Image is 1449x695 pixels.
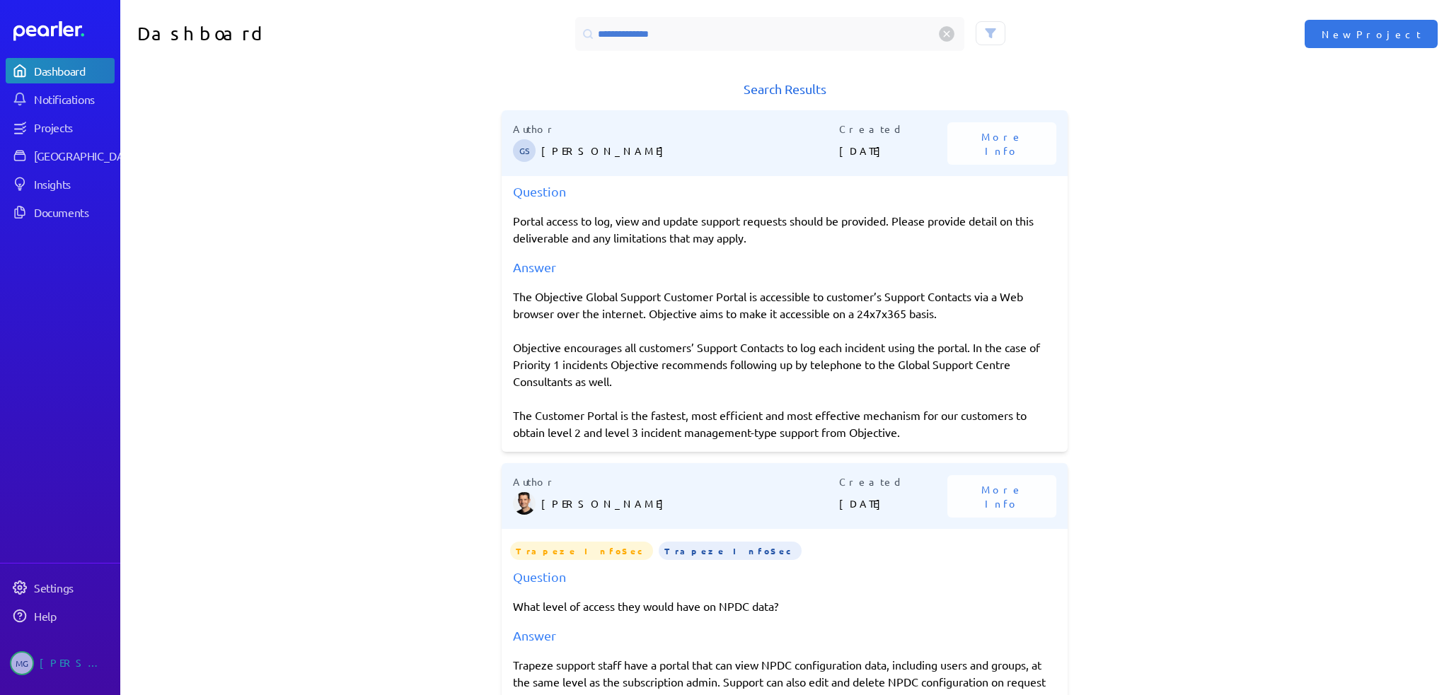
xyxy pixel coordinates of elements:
[513,212,1056,246] p: Portal access to log, view and update support requests should be provided. Please provide detail ...
[513,492,536,515] img: James Layton
[40,651,110,675] div: [PERSON_NAME]
[6,143,115,168] a: [GEOGRAPHIC_DATA]
[947,475,1056,518] button: More Info
[1305,20,1438,48] button: New Project
[541,136,839,165] p: [PERSON_NAME]
[34,120,113,134] div: Projects
[34,205,113,219] div: Documents
[541,489,839,518] p: [PERSON_NAME]
[502,79,1068,99] h1: Search Results
[839,489,948,518] p: [DATE]
[34,64,113,78] div: Dashboard
[6,86,115,112] a: Notifications
[513,288,1056,440] div: The Objective Global Support Customer Portal is accessible to customer’s Support Contacts via a W...
[513,139,536,162] span: Gary Somerville
[34,92,113,106] div: Notifications
[10,651,34,675] span: Matt Green
[6,603,115,629] a: Help
[513,626,1056,645] div: Answer
[964,129,1039,158] span: More Info
[513,474,839,489] p: Author
[513,122,839,136] p: Author
[13,21,115,41] a: Dashboard
[839,474,948,489] p: Created
[137,17,453,51] h1: Dashboard
[659,542,802,560] span: Trapeze InfoSec
[513,182,1056,201] div: Question
[947,122,1056,165] button: More Info
[839,122,948,136] p: Created
[513,257,1056,276] div: Answer
[6,199,115,225] a: Documents
[34,148,139,163] div: [GEOGRAPHIC_DATA]
[513,567,1056,586] div: Question
[6,575,115,600] a: Settings
[1322,27,1421,41] span: New Project
[510,542,653,560] span: Trapeze InfoSec
[6,646,115,681] a: MG[PERSON_NAME]
[6,58,115,83] a: Dashboard
[6,171,115,197] a: Insights
[34,580,113,595] div: Settings
[964,482,1039,510] span: More Info
[839,136,948,165] p: [DATE]
[34,609,113,623] div: Help
[513,597,1056,614] p: What level of access they would have on NPDC data?
[6,115,115,140] a: Projects
[34,177,113,191] div: Insights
